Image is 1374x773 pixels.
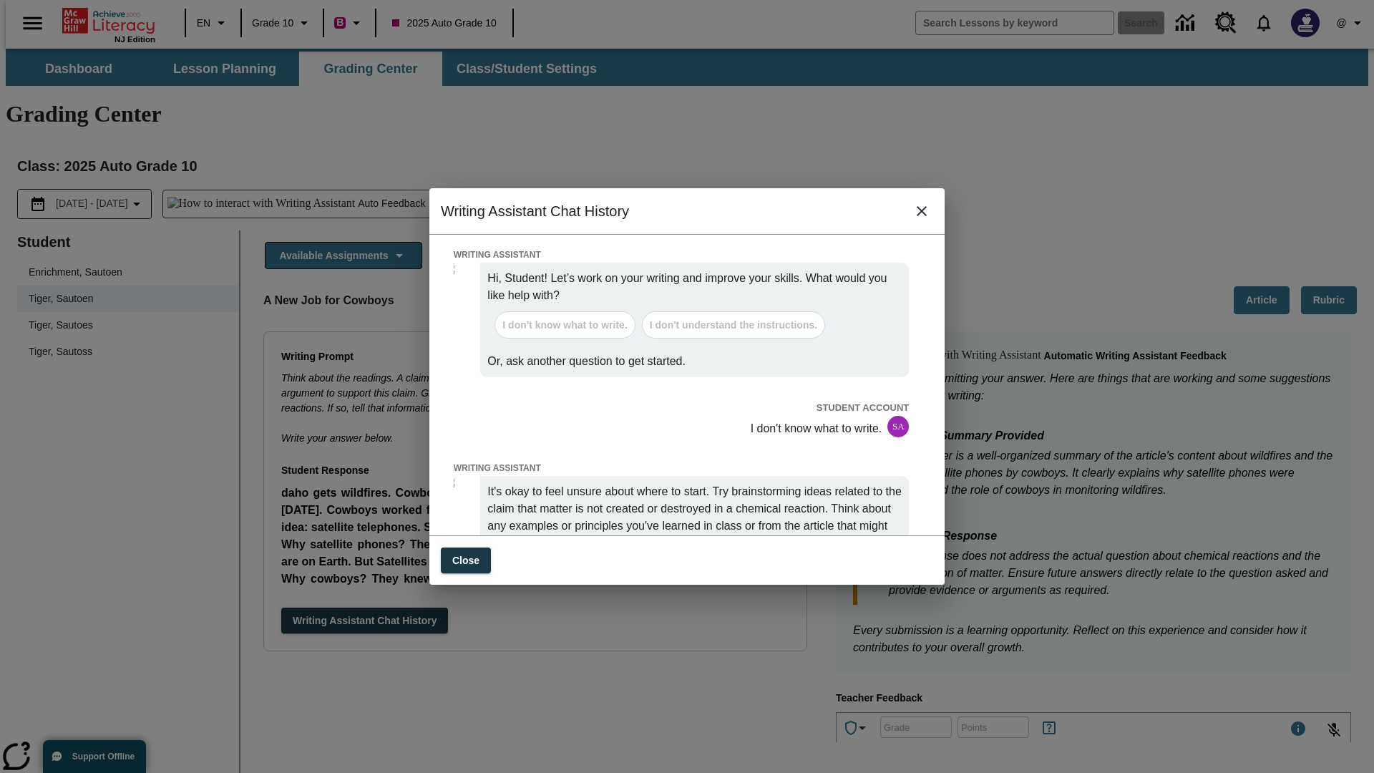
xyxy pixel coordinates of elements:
[441,548,491,574] button: Close
[429,188,945,235] h2: Writing Assistant Chat History
[487,353,902,370] p: Or, ask another question to get started.
[454,460,910,476] p: WRITING ASSISTANT
[443,263,485,283] img: Writing Assistant icon
[910,200,933,223] button: close
[487,270,902,304] p: Hi, Student! Let’s work on your writing and improve your skills. What would you like help with?
[887,416,909,437] div: SA
[751,420,882,437] p: I don't know what to write.
[443,476,485,496] img: Writing Assistant icon
[487,304,832,346] div: Default questions for Users
[454,400,910,416] p: STUDENT ACCOUNT
[454,247,910,263] p: WRITING ASSISTANT
[487,483,902,586] p: It's okay to feel unsure about where to start. Try brainstorming ideas related to the claim that ...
